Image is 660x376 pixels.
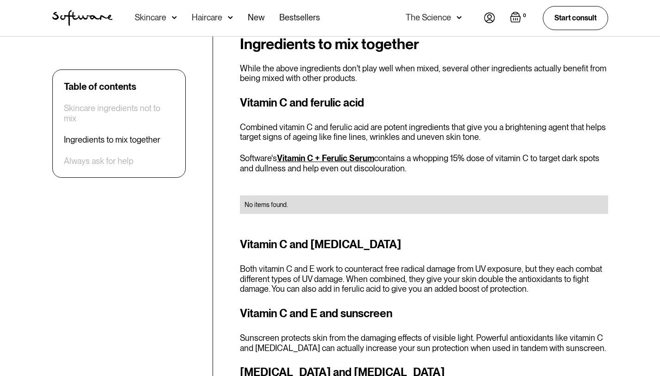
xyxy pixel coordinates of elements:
[240,333,608,353] p: Sunscreen protects skin from the damaging effects of visible light. Powerful antioxidants like vi...
[240,305,608,322] h3: Vitamin C and E and sunscreen
[245,200,603,209] div: No items found.
[52,10,113,26] a: home
[240,236,608,253] h3: Vitamin C and [MEDICAL_DATA]
[510,12,528,25] a: Open empty cart
[64,81,136,92] div: Table of contents
[277,153,374,163] a: Vitamin C + Ferulic Serum
[64,103,174,123] a: Skincare ingredients not to mix
[64,156,133,166] a: Always ask for help
[172,13,177,22] img: arrow down
[406,13,451,22] div: The Science
[64,135,160,145] a: Ingredients to mix together
[192,13,222,22] div: Haircare
[52,10,113,26] img: Software Logo
[457,13,462,22] img: arrow down
[240,36,608,52] h2: Ingredients to mix together
[135,13,166,22] div: Skincare
[240,153,608,173] p: Software's contains a whopping 15% dose of vitamin C to target dark spots and dullness and help e...
[240,94,608,111] h3: Vitamin C and ferulic acid
[228,13,233,22] img: arrow down
[521,12,528,20] div: 0
[240,264,608,294] p: Both vitamin C and E work to counteract free radical damage from UV exposure, but they each comba...
[240,63,608,83] p: While the above ingredients don't play well when mixed, several other ingredients actually benefi...
[543,6,608,30] a: Start consult
[240,122,608,142] p: Combined vitamin C and ferulic acid are potent ingredients that give you a brightening agent that...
